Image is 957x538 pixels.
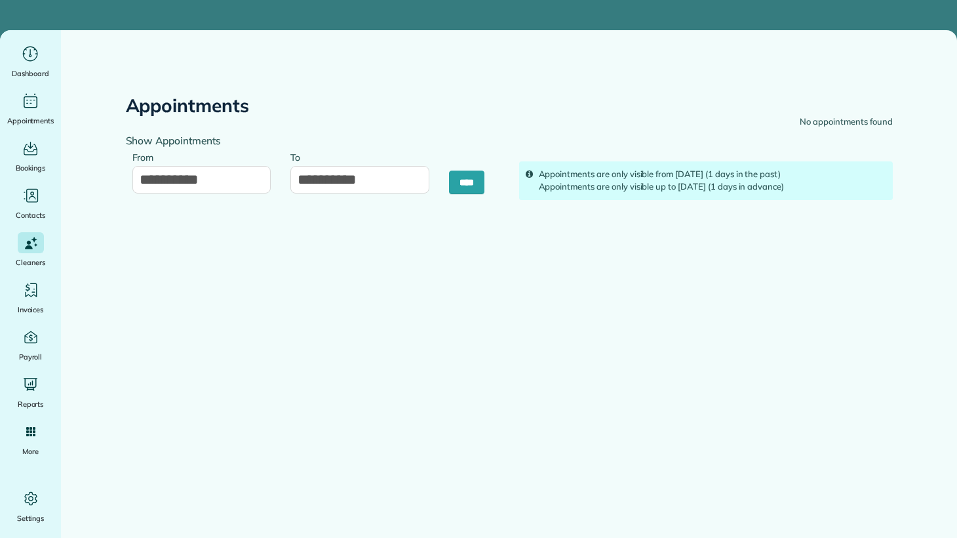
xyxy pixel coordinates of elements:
label: To [290,144,307,169]
a: Payroll [5,327,56,363]
h4: Show Appointments [126,135,499,146]
a: Reports [5,374,56,411]
a: Contacts [5,185,56,222]
a: Dashboard [5,43,56,80]
a: Bookings [5,138,56,175]
a: Cleaners [5,232,56,269]
span: More [22,445,39,458]
span: Payroll [19,350,43,363]
label: From [132,144,161,169]
span: Dashboard [12,67,49,80]
span: Bookings [16,161,46,175]
h2: Appointments [126,96,250,116]
div: Appointments are only visible up to [DATE] (1 days in advance) [539,180,886,194]
a: Settings [5,488,56,525]
span: Contacts [16,209,45,222]
div: Appointments are only visible from [DATE] (1 days in the past) [539,168,886,181]
a: Invoices [5,279,56,316]
div: No appointments found [800,115,892,129]
span: Reports [18,398,44,411]
span: Invoices [18,303,44,316]
span: Cleaners [16,256,45,269]
span: Settings [17,512,45,525]
span: Appointments [7,114,54,127]
a: Appointments [5,91,56,127]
